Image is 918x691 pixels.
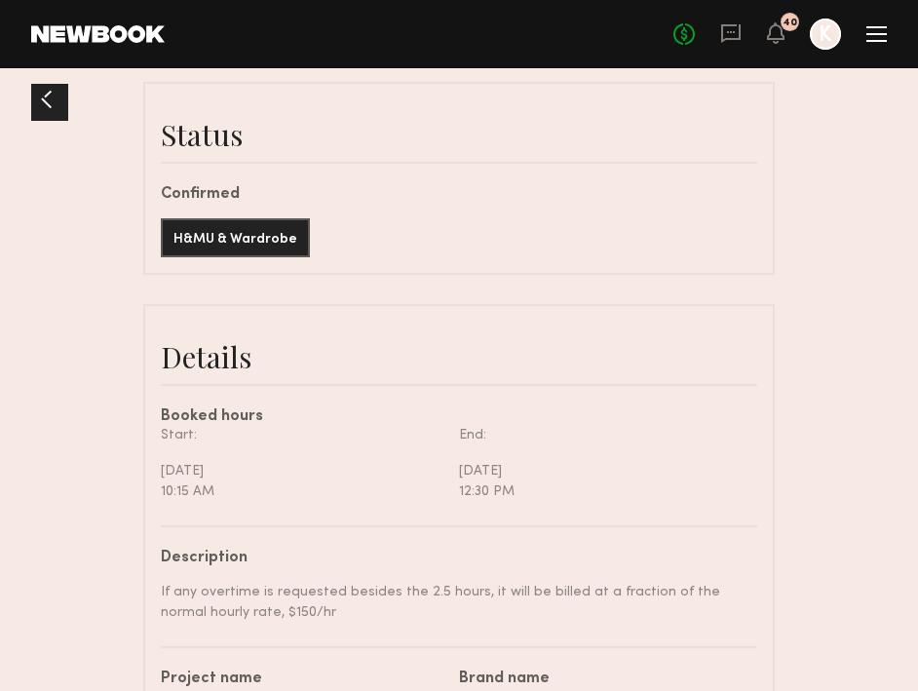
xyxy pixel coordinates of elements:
div: Description [161,551,743,566]
div: [DATE] [459,461,743,481]
div: Start: [161,425,444,445]
button: H&MU & Wardrobe [161,218,310,257]
div: Status [161,115,757,154]
a: K [810,19,841,50]
div: Confirmed [161,187,757,203]
div: [DATE] [161,461,444,481]
div: If any overtime is requested besides the 2.5 hours, it will be billed at a fraction of the normal... [161,582,743,623]
div: Project name [161,672,444,687]
div: Brand name [459,672,743,687]
div: 12:30 PM [459,481,743,502]
div: Details [161,337,757,376]
div: 10:15 AM [161,481,444,502]
div: Booked hours [161,409,757,425]
div: 40 [783,18,797,28]
div: End: [459,425,743,445]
